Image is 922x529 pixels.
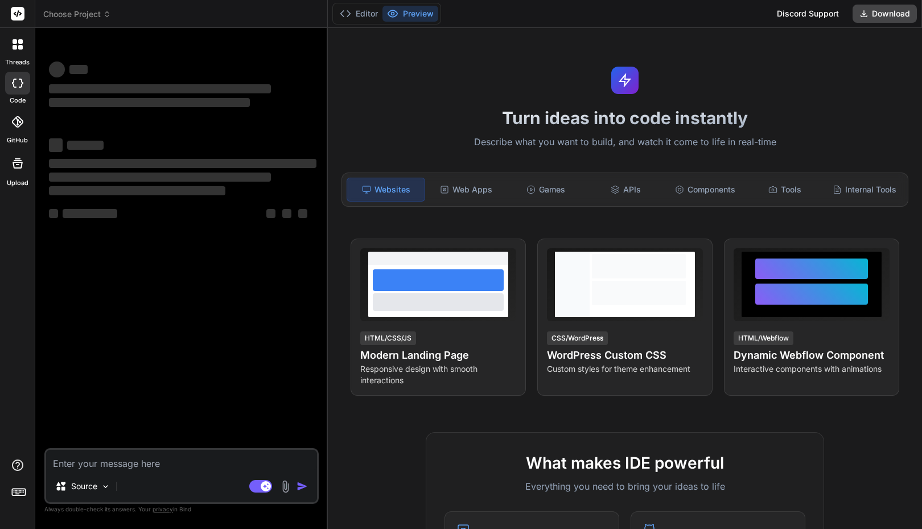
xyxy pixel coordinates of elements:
[444,479,805,493] p: Everything you need to bring your ideas to life
[734,363,890,375] p: Interactive components with animations
[10,96,26,105] label: code
[49,98,250,107] span: ‌
[547,347,703,363] h4: WordPress Custom CSS
[734,347,890,363] h4: Dynamic Webflow Component
[444,451,805,475] h2: What makes IDE powerful
[153,506,173,512] span: privacy
[49,173,271,182] span: ‌
[7,136,28,145] label: GitHub
[279,480,292,493] img: attachment
[297,481,308,492] img: icon
[335,6,382,22] button: Editor
[335,108,915,128] h1: Turn ideas into code instantly
[282,209,291,218] span: ‌
[826,178,903,202] div: Internal Tools
[360,347,516,363] h4: Modern Landing Page
[853,5,917,23] button: Download
[382,6,438,22] button: Preview
[734,331,793,345] div: HTML/Webflow
[335,135,915,150] p: Describe what you want to build, and watch it come to life in real-time
[71,481,97,492] p: Source
[49,84,271,93] span: ‌
[427,178,505,202] div: Web Apps
[7,178,28,188] label: Upload
[360,363,516,386] p: Responsive design with smooth interactions
[507,178,585,202] div: Games
[49,159,316,168] span: ‌
[49,209,58,218] span: ‌
[63,209,117,218] span: ‌
[266,209,275,218] span: ‌
[298,209,307,218] span: ‌
[360,331,416,345] div: HTML/CSS/JS
[69,65,88,74] span: ‌
[587,178,664,202] div: APIs
[49,138,63,152] span: ‌
[43,9,111,20] span: Choose Project
[101,482,110,491] img: Pick Models
[67,141,104,150] span: ‌
[49,61,65,77] span: ‌
[547,363,703,375] p: Custom styles for theme enhancement
[347,178,425,202] div: Websites
[746,178,824,202] div: Tools
[49,186,225,195] span: ‌
[547,331,608,345] div: CSS/WordPress
[5,58,30,67] label: threads
[770,5,846,23] div: Discord Support
[44,504,319,515] p: Always double-check its answers. Your in Bind
[666,178,744,202] div: Components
